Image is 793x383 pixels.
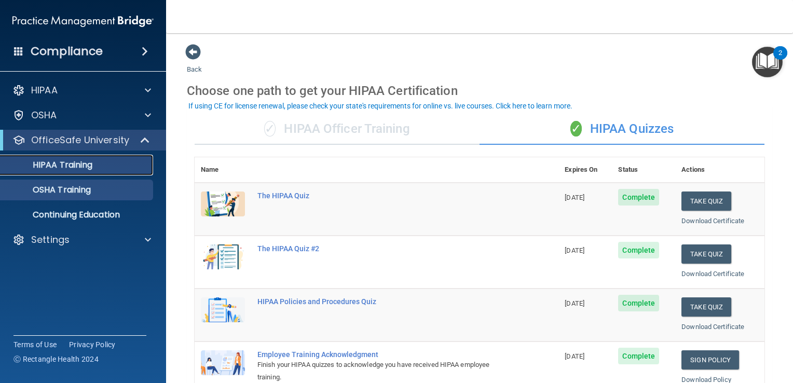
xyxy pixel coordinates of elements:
[31,84,58,97] p: HIPAA
[618,295,659,311] span: Complete
[7,210,148,220] p: Continuing Education
[31,109,57,121] p: OSHA
[187,101,574,111] button: If using CE for license renewal, please check your state's requirements for online vs. live cours...
[257,350,507,359] div: Employee Training Acknowledgment
[752,47,783,77] button: Open Resource Center, 2 new notifications
[565,352,584,360] span: [DATE]
[257,191,507,200] div: The HIPAA Quiz
[618,242,659,258] span: Complete
[12,234,151,246] a: Settings
[480,114,764,145] div: HIPAA Quizzes
[681,297,731,317] button: Take Quiz
[570,121,582,136] span: ✓
[12,109,151,121] a: OSHA
[681,191,731,211] button: Take Quiz
[778,53,782,66] div: 2
[558,157,612,183] th: Expires On
[618,348,659,364] span: Complete
[31,234,70,246] p: Settings
[195,157,251,183] th: Name
[675,157,764,183] th: Actions
[614,311,781,352] iframe: Drift Widget Chat Controller
[12,84,151,97] a: HIPAA
[7,160,92,170] p: HIPAA Training
[7,185,91,195] p: OSHA Training
[69,339,116,350] a: Privacy Policy
[31,134,129,146] p: OfficeSafe University
[187,76,772,106] div: Choose one path to get your HIPAA Certification
[187,53,202,73] a: Back
[612,157,675,183] th: Status
[681,217,744,225] a: Download Certificate
[681,244,731,264] button: Take Quiz
[565,299,584,307] span: [DATE]
[31,44,103,59] h4: Compliance
[13,339,57,350] a: Terms of Use
[257,244,507,253] div: The HIPAA Quiz #2
[257,297,507,306] div: HIPAA Policies and Procedures Quiz
[681,270,744,278] a: Download Certificate
[681,350,739,370] a: Sign Policy
[195,114,480,145] div: HIPAA Officer Training
[565,247,584,254] span: [DATE]
[618,189,659,206] span: Complete
[188,102,572,110] div: If using CE for license renewal, please check your state's requirements for online vs. live cours...
[12,11,154,32] img: PMB logo
[12,134,151,146] a: OfficeSafe University
[565,194,584,201] span: [DATE]
[264,121,276,136] span: ✓
[13,354,99,364] span: Ⓒ Rectangle Health 2024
